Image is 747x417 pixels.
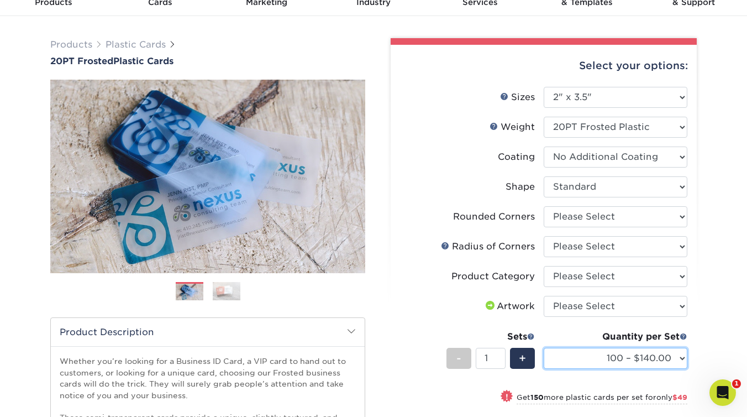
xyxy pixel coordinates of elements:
[506,391,508,403] span: !
[656,393,687,402] span: only
[732,379,741,388] span: 1
[517,393,687,404] small: Get more plastic cards per set for
[399,45,688,87] div: Select your options:
[50,56,365,66] h1: Plastic Cards
[50,39,92,50] a: Products
[451,270,535,283] div: Product Category
[483,300,535,313] div: Artwork
[50,56,365,66] a: 20PT FrostedPlastic Cards
[106,39,166,50] a: Plastic Cards
[50,67,365,285] img: 20PT Frosted 01
[500,91,535,104] div: Sizes
[441,240,535,253] div: Radius of Corners
[530,393,544,402] strong: 150
[453,210,535,223] div: Rounded Corners
[498,150,535,164] div: Coating
[50,56,113,66] span: 20PT Frosted
[51,318,365,346] h2: Product Description
[456,350,461,367] span: -
[544,330,687,343] div: Quantity per Set
[519,350,526,367] span: +
[506,180,535,194] div: Shape
[490,121,535,134] div: Weight
[709,379,736,406] iframe: Intercom live chat
[176,283,203,302] img: Plastic Cards 01
[213,282,240,301] img: Plastic Cards 02
[446,330,535,343] div: Sets
[672,393,687,402] span: $49
[3,383,94,413] iframe: Google Customer Reviews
